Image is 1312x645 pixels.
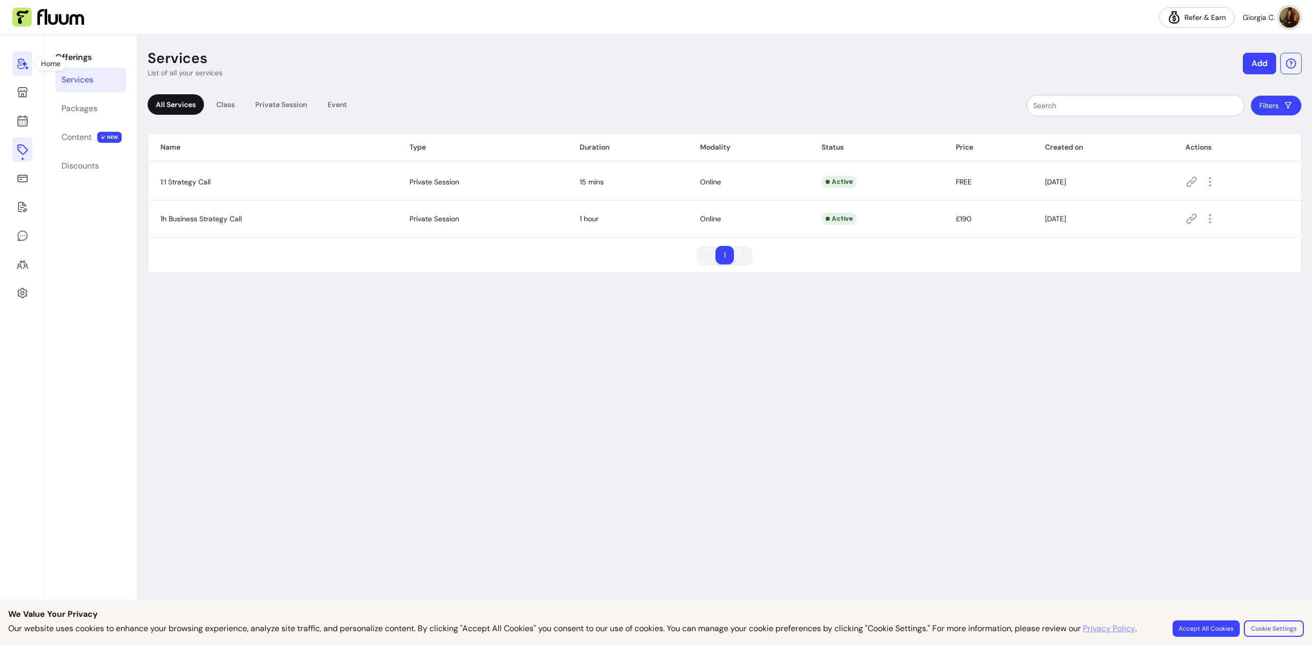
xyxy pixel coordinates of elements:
span: NEW [97,132,122,143]
div: Home [36,56,66,71]
span: Private Session [409,214,459,223]
a: My Page [12,80,32,105]
span: 1 hour [580,214,599,223]
p: We Value Your Privacy [8,608,1304,620]
th: Actions [1173,134,1301,161]
button: Cookie Settings [1244,620,1304,637]
span: Giorgia C. [1243,12,1275,23]
span: [DATE] [1045,214,1066,223]
div: All Services [148,94,204,115]
div: Event [319,94,355,115]
span: [DATE] [1045,177,1066,186]
div: Packages [61,102,97,115]
a: Home [12,51,32,76]
a: Settings [12,281,32,305]
th: Price [944,134,1033,161]
span: 15 mins [580,177,604,186]
a: Content NEW [55,125,126,150]
div: Content [61,131,92,143]
p: Offerings [55,51,126,64]
a: Discounts [55,154,126,178]
div: Class [208,94,243,115]
a: Offerings [12,137,32,162]
nav: pagination navigation [692,241,757,269]
a: Forms [12,195,32,219]
button: avatarGiorgia C. [1243,7,1300,28]
div: Active [822,176,857,188]
th: Name [148,134,397,161]
span: FREE [956,177,972,186]
span: Online [700,177,721,186]
p: Our website uses cookies to enhance your browsing experience, analyze site traffic, and personali... [8,622,1137,635]
a: Clients [12,252,32,277]
p: List of all your services [148,68,222,78]
input: Search [1033,100,1238,111]
th: Type [397,134,567,161]
a: Services [55,68,126,92]
a: Sales [12,166,32,191]
div: Discounts [61,160,99,172]
button: Add [1243,53,1276,74]
button: Filters [1250,95,1302,116]
th: Modality [688,134,809,161]
div: Private Session [247,94,315,115]
a: Refer & Earn [1159,7,1235,28]
th: Created on [1033,134,1173,161]
img: Fluum Logo [12,8,84,27]
a: My Messages [12,223,32,248]
span: 1h Business Strategy Call [160,214,242,223]
span: Online [700,214,721,223]
p: Services [148,49,208,68]
a: Calendar [12,109,32,133]
span: 1:1 Strategy Call [160,177,211,186]
a: Packages [55,96,126,121]
span: £190 [956,214,972,223]
a: Privacy Policy [1083,622,1135,635]
th: Status [809,134,944,161]
span: Private Session [409,177,459,186]
div: Services [61,74,93,86]
button: Accept All Cookies [1173,620,1240,637]
img: avatar [1279,7,1300,28]
li: pagination item 1 active [715,246,734,264]
div: Active [822,213,857,225]
th: Duration [567,134,687,161]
